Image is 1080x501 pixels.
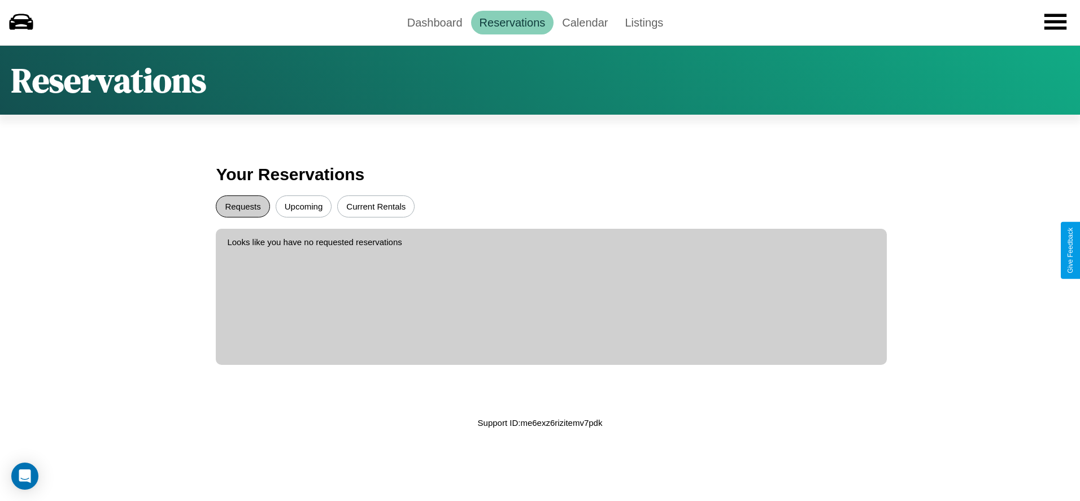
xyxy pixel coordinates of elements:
a: Listings [616,11,672,34]
h3: Your Reservations [216,159,864,190]
div: Open Intercom Messenger [11,463,38,490]
p: Support ID: me6exz6rizitemv7pdk [478,415,603,430]
button: Requests [216,195,269,217]
button: Current Rentals [337,195,415,217]
a: Calendar [554,11,616,34]
a: Reservations [471,11,554,34]
p: Looks like you have no requested reservations [227,234,875,250]
a: Dashboard [399,11,471,34]
button: Upcoming [276,195,332,217]
h1: Reservations [11,57,206,103]
div: Give Feedback [1066,228,1074,273]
